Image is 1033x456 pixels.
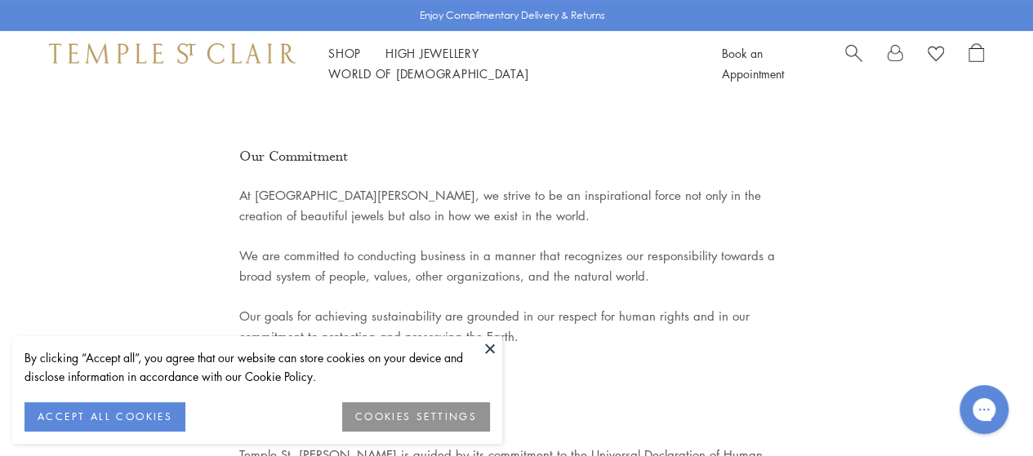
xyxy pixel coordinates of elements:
[24,348,490,386] div: By clicking “Accept all”, you agree that our website can store cookies on your device and disclos...
[328,65,528,82] a: World of [DEMOGRAPHIC_DATA]World of [DEMOGRAPHIC_DATA]
[328,43,685,84] nav: Main navigation
[342,402,490,432] button: COOKIES SETTINGS
[385,45,479,61] a: High JewelleryHigh Jewellery
[722,45,784,82] a: Book an Appointment
[49,43,296,63] img: Temple St. Clair
[928,43,944,68] a: View Wishlist
[24,402,185,432] button: ACCEPT ALL COOKIES
[951,379,1017,440] iframe: Gorgias live chat messenger
[239,185,795,367] p: At [GEOGRAPHIC_DATA][PERSON_NAME], we strive to be an inspirational force not only in the creatio...
[968,43,984,84] a: Open Shopping Bag
[420,7,605,24] p: Enjoy Complimentary Delivery & Returns
[239,403,795,430] h2: Human Rights
[239,144,795,170] h2: Our Commitment
[845,43,862,84] a: Search
[328,45,361,61] a: ShopShop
